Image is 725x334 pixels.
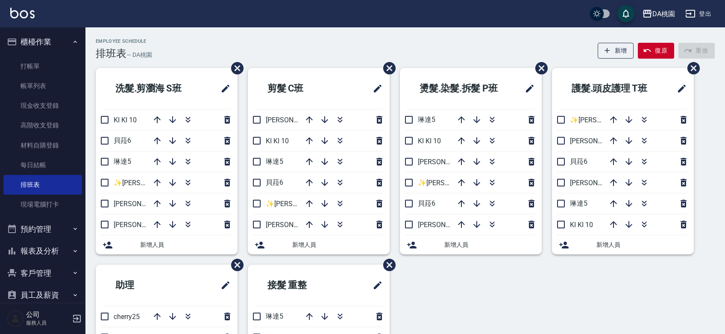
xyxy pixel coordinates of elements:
span: [PERSON_NAME]8 [418,158,473,166]
span: ✨[PERSON_NAME][PERSON_NAME] ✨16 [570,116,699,124]
button: 員工及薪資 [3,284,82,306]
button: 櫃檯作業 [3,31,82,53]
span: 修改班表的標題 [367,78,383,99]
img: Logo [10,8,35,18]
span: 琳達5 [114,157,131,166]
div: DA桃園 [652,9,675,19]
span: 修改班表的標題 [520,78,535,99]
span: 刪除班表 [529,56,549,81]
span: 貝菈6 [570,157,587,166]
a: 現金收支登錄 [3,96,82,115]
span: 貝菈6 [114,136,131,145]
span: 刪除班表 [225,252,245,278]
span: 刪除班表 [377,56,397,81]
button: 客戶管理 [3,262,82,284]
span: 琳達5 [266,312,283,320]
button: 復原 [638,43,674,59]
h2: 剪髮 C班 [255,73,342,104]
h2: 護髮.頭皮護理 T班 [559,73,666,104]
span: 新增人員 [292,240,383,249]
span: 刪除班表 [225,56,245,81]
h2: 助理 [103,270,181,301]
span: 貝菈6 [266,178,283,186]
span: ✨[PERSON_NAME][PERSON_NAME] ✨16 [418,179,547,187]
button: 預約管理 [3,218,82,240]
span: 修改班表的標題 [672,78,687,99]
span: cherry25 [114,313,140,321]
span: 貝菈6 [418,199,435,207]
span: [PERSON_NAME]3 [418,221,473,229]
span: [PERSON_NAME]3 [114,221,169,229]
span: [PERSON_NAME]8 [266,116,321,124]
h2: 接髮 重整 [255,270,343,301]
span: KI KI 10 [418,137,441,145]
span: KI KI 10 [266,137,289,145]
span: ✨[PERSON_NAME][PERSON_NAME] ✨16 [114,179,243,187]
span: 新增人員 [596,240,687,249]
div: 新增人員 [400,235,542,254]
p: 服務人員 [26,319,70,327]
button: 登出 [682,6,715,22]
a: 高階收支登錄 [3,115,82,135]
span: 修改班表的標題 [215,78,231,99]
span: 修改班表的標題 [367,275,383,296]
span: ✨[PERSON_NAME][PERSON_NAME] ✨16 [266,200,395,208]
h2: 洗髮.剪瀏海 S班 [103,73,205,104]
button: 新增 [598,43,634,59]
span: 刪除班表 [681,56,701,81]
h2: 燙髮.染髮.拆髮 P班 [407,73,514,104]
span: 琳達5 [266,157,283,166]
span: KI KI 10 [114,116,137,124]
span: 修改班表的標題 [215,275,231,296]
button: save [617,5,634,22]
a: 每日結帳 [3,155,82,175]
span: KI KI 10 [570,221,593,229]
div: 新增人員 [96,235,238,254]
img: Person [7,310,24,327]
span: 新增人員 [444,240,535,249]
div: 新增人員 [248,235,390,254]
span: 琳達5 [570,199,587,207]
span: 新增人員 [140,240,231,249]
h5: 公司 [26,310,70,319]
span: 刪除班表 [377,252,397,278]
a: 帳單列表 [3,76,82,96]
span: [PERSON_NAME]8 [114,200,169,208]
span: [PERSON_NAME]3 [266,221,321,229]
a: 排班表 [3,175,82,195]
h3: 排班表 [96,47,126,59]
button: 報表及分析 [3,240,82,262]
a: 材料自購登錄 [3,136,82,155]
a: 打帳單 [3,56,82,76]
a: 現場電腦打卡 [3,195,82,214]
span: [PERSON_NAME]3 [570,179,625,187]
span: 琳達5 [418,115,435,124]
button: DA桃園 [639,5,678,23]
div: 新增人員 [552,235,694,254]
h6: — DA桃園 [126,50,152,59]
h2: Employee Schedule [96,38,152,44]
span: [PERSON_NAME]8 [570,137,625,145]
